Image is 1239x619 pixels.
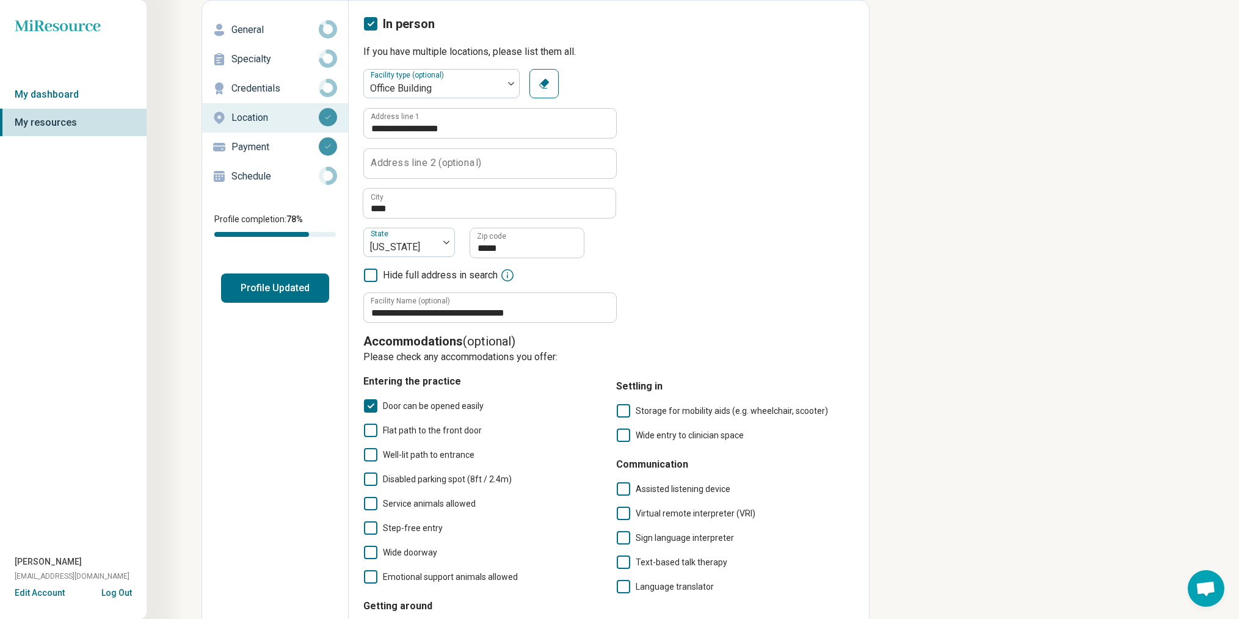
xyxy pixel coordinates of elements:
[363,334,463,349] span: Accommodations
[202,206,348,244] div: Profile completion:
[221,273,329,303] button: Profile Updated
[363,599,601,614] h4: Getting around
[371,194,383,201] label: City
[202,103,348,132] a: Location
[383,425,482,435] span: Flat path to the front door
[231,52,319,67] p: Specialty
[202,15,348,45] a: General
[231,169,319,184] p: Schedule
[231,81,319,96] p: Credentials
[15,587,65,599] button: Edit Account
[214,232,336,237] div: Profile completion
[15,556,82,568] span: [PERSON_NAME]
[616,457,854,472] h4: Communication
[371,71,446,79] label: Facility type (optional)
[383,548,437,557] span: Wide doorway
[383,499,476,509] span: Service animals allowed
[636,557,727,567] span: Text-based talk therapy
[383,450,474,460] span: Well-lit path to entrance
[371,158,481,168] label: Address line 2 (optional)
[231,110,319,125] p: Location
[286,214,303,224] span: 78 %
[636,484,730,494] span: Assisted listening device
[371,230,391,238] label: State
[101,587,132,596] button: Log Out
[363,374,601,389] h4: Entering the practice
[383,401,484,411] span: Door can be opened easily
[636,406,828,416] span: Storage for mobility aids (e.g. wheelchair, scooter)
[202,45,348,74] a: Specialty
[371,113,420,120] label: Address line 1
[202,132,348,162] a: Payment
[636,430,744,440] span: Wide entry to clinician space
[383,16,435,31] span: In person
[383,572,518,582] span: Emotional support animals allowed
[15,571,129,582] span: [EMAIL_ADDRESS][DOMAIN_NAME]
[202,162,348,191] a: Schedule
[636,582,714,592] span: Language translator
[363,45,854,59] p: If you have multiple locations, please list them all.
[363,350,854,364] p: Please check any accommodations you offer:
[636,509,755,518] span: Virtual remote interpreter (VRI)
[231,23,319,37] p: General
[363,333,854,350] p: (optional)
[383,268,498,283] span: Hide full address in search
[202,74,348,103] a: Credentials
[1188,570,1224,607] div: Open chat
[477,233,506,240] label: Zip code
[616,379,854,394] h4: Settling in
[383,523,443,533] span: Step-free entry
[636,533,734,543] span: Sign language interpreter
[371,297,450,305] label: Facility Name (optional)
[231,140,319,154] p: Payment
[383,474,512,484] span: Disabled parking spot (8ft / 2.4m)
